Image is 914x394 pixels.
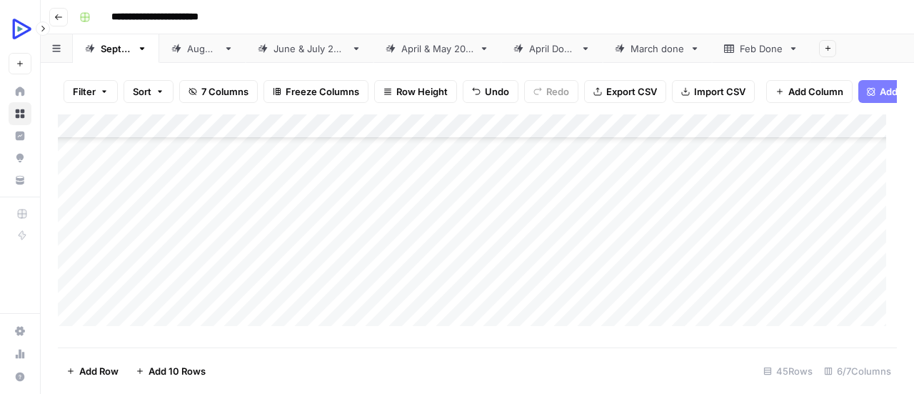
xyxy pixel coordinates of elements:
span: Freeze Columns [286,84,359,99]
span: Sort [133,84,151,99]
div: [DATE] & [DATE] [401,41,473,56]
a: [DATE] & [DATE] [246,34,373,63]
span: Export CSV [606,84,657,99]
button: Filter [64,80,118,103]
span: Filter [73,84,96,99]
a: Settings [9,320,31,343]
img: OpenReplay Logo [9,16,34,42]
div: April Done [529,41,575,56]
div: 6/7 Columns [818,360,897,383]
div: March done [631,41,684,56]
a: [DATE] & [DATE] [373,34,501,63]
a: Your Data [9,169,31,192]
button: Add Row [58,360,127,383]
span: Redo [546,84,569,99]
a: March done [603,34,712,63]
button: Sort [124,80,174,103]
button: Import CSV [672,80,755,103]
div: [DATE] [101,41,131,56]
a: April Done [501,34,603,63]
span: Row Height [396,84,448,99]
span: Add 10 Rows [149,364,206,378]
a: [DATE] [159,34,246,63]
a: [DATE] [73,34,159,63]
span: Import CSV [694,84,745,99]
div: [DATE] & [DATE] [273,41,346,56]
span: 7 Columns [201,84,248,99]
button: Freeze Columns [263,80,368,103]
a: Browse [9,102,31,125]
div: [DATE] [187,41,218,56]
span: Undo [485,84,509,99]
button: Help + Support [9,365,31,388]
a: Usage [9,343,31,365]
button: Add Column [766,80,853,103]
a: Insights [9,124,31,147]
span: Add Row [79,364,119,378]
button: Add 10 Rows [127,360,214,383]
button: Export CSV [584,80,666,103]
button: Row Height [374,80,457,103]
button: Redo [524,80,578,103]
div: 45 Rows [758,360,818,383]
button: 7 Columns [179,80,258,103]
button: Undo [463,80,518,103]
div: Feb Done [740,41,783,56]
button: Workspace: OpenReplay [9,11,31,47]
a: Home [9,80,31,103]
a: Opportunities [9,147,31,169]
span: Add Column [788,84,843,99]
a: Feb Done [712,34,810,63]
